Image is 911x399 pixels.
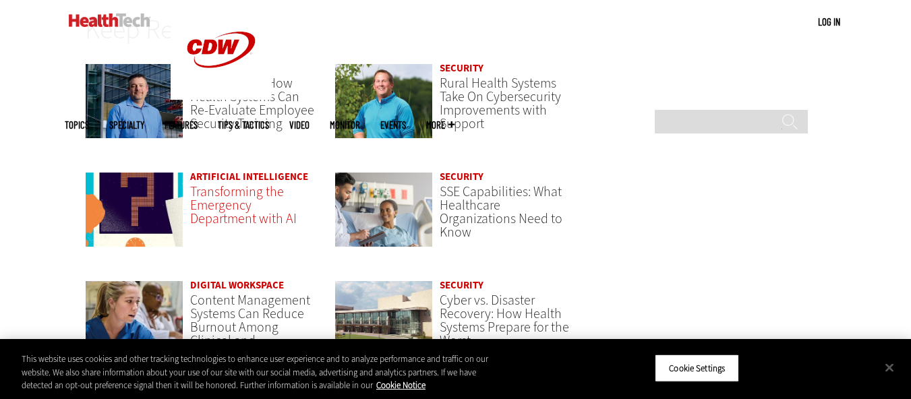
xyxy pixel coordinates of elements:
a: nurses talk in front of desktop computer [85,280,184,369]
span: More [426,120,454,130]
a: CDW [171,89,272,103]
img: Doctor speaking with patient [334,172,434,247]
a: More information about your privacy [376,379,425,391]
a: Digital Workspace [190,278,284,292]
a: Security [440,278,483,292]
a: illustration of question mark [85,172,184,260]
a: Doctor speaking with patient [334,172,434,260]
a: Content Management Systems Can Reduce Burnout Among Clinical and Nonclinical Workers [190,291,310,363]
a: Events [380,120,406,130]
img: Home [69,13,150,27]
span: Specialty [109,120,144,130]
a: University of Vermont Medical Center’s main campus [334,280,434,369]
a: MonITor [330,120,360,130]
span: Topics [65,120,89,130]
button: Close [875,352,904,382]
img: nurses talk in front of desktop computer [85,280,184,356]
a: SSE Capabilities: What Healthcare Organizations Need to Know [440,183,562,241]
a: Transforming the Emergency Department with AI [190,183,297,228]
a: Log in [818,16,840,28]
a: Security [440,170,483,183]
a: Features [165,120,198,130]
button: Cookie Settings [655,354,739,382]
div: This website uses cookies and other tracking technologies to enhance user experience and to analy... [22,352,501,392]
a: Tips & Tactics [218,120,269,130]
img: illustration of question mark [85,172,184,247]
a: Artificial Intelligence [190,170,308,183]
div: User menu [818,15,840,29]
a: Cyber vs. Disaster Recovery: How Health Systems Prepare for the Worst [440,291,569,350]
a: Video [289,120,310,130]
img: University of Vermont Medical Center’s main campus [334,280,434,356]
a: Rural Health Systems Take On Cybersecurity Improvements with Support [440,74,561,133]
